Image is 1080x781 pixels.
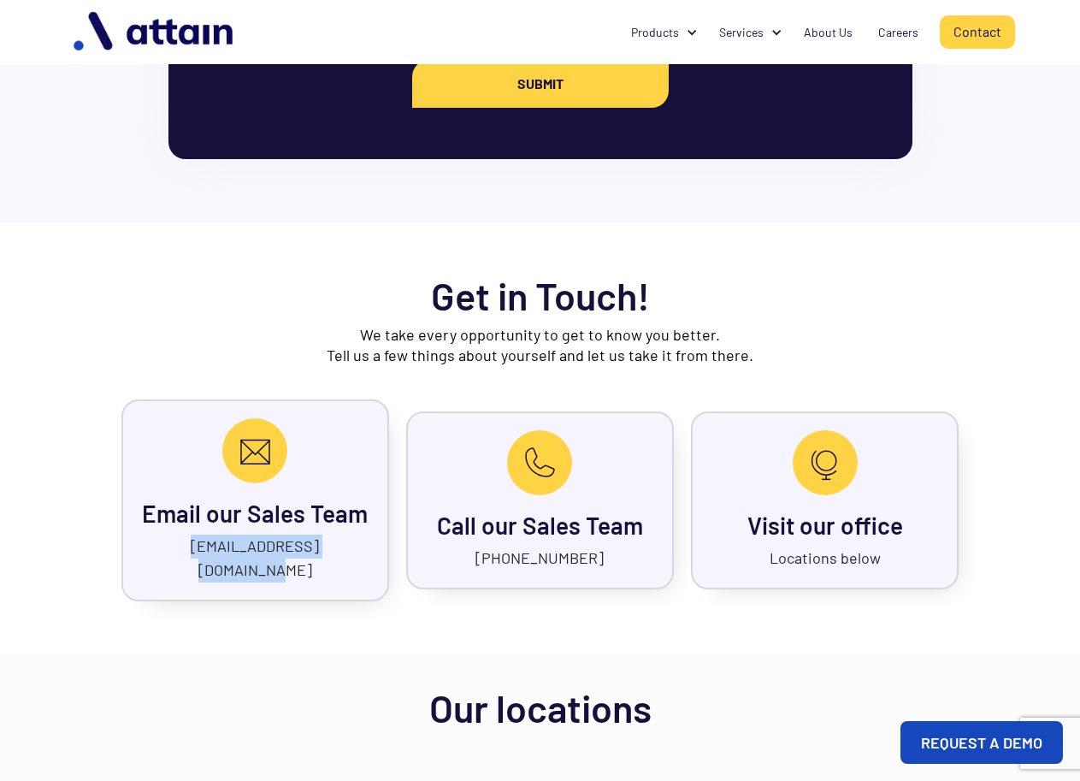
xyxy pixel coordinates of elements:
h3: Call our Sales Team [425,512,655,538]
div: Services [706,16,791,49]
div: Services [719,24,764,41]
a: [EMAIL_ADDRESS][DOMAIN_NAME] [191,536,319,579]
div: Careers [878,24,918,41]
a: Careers [865,16,931,49]
input: Submit [412,60,669,108]
a: Visit our office [747,511,903,540]
div: Products [618,16,706,49]
a: About Us [791,16,865,49]
div: Products [631,24,679,41]
a: Contact [940,15,1015,49]
a: Locations below [770,548,881,567]
img: logo [65,5,245,59]
p: We take every opportunity to get to know you better. Tell us a few things about yourself and let ... [65,324,1015,365]
a: [PHONE_NUMBER] [475,548,604,567]
div: About Us [804,24,853,41]
h1: Our locations [65,687,1015,728]
h1: Get in Touch! [65,275,1015,316]
a: REQUEST A DEMO [900,721,1063,764]
h3: Email our Sales Team [140,500,370,526]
